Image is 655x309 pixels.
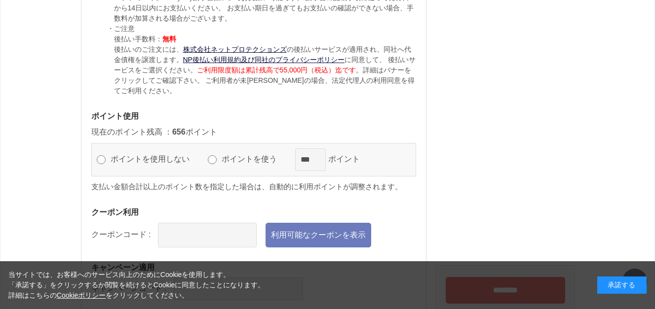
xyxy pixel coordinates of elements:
[114,34,416,96] p: 後払い手数料： 後払いのご注文には、 の後払いサービスが適用され、同社へ代金債権を譲渡します。 に同意して、 後払いサービスをご選択ください。 詳細はバナーをクリックしてご確認下さい。 ご利用者...
[91,181,416,193] p: 支払い金額合計以上のポイント数を指定した場合は、自動的に利用ポイントが調整されます。
[183,45,287,53] a: 株式会社ネットプロテクションズ
[91,126,416,138] p: 現在のポイント残高 ： ポイント
[219,155,288,163] label: ポイントを使う
[172,128,186,136] span: 656
[91,230,151,239] label: クーポンコード :
[162,35,176,43] span: 無料
[91,207,416,217] h3: クーポン利用
[108,155,201,163] label: ポイントを使用しない
[183,56,345,64] a: NP後払い利用規約及び同社のプライバシーポリシー
[197,66,363,74] span: ご利用限度額は累計残高で55,000円（税込）迄です。
[57,291,106,299] a: Cookieポリシー
[266,223,371,247] a: 利用可能なクーポンを表示
[326,155,371,163] label: ポイント
[8,270,265,301] div: 当サイトでは、お客様へのサービス向上のためにCookieを使用します。 「承諾する」をクリックするか閲覧を続けるとCookieに同意したことになります。 詳細はこちらの をクリックしてください。
[91,111,416,121] h3: ポイント使用
[597,276,647,294] div: 承諾する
